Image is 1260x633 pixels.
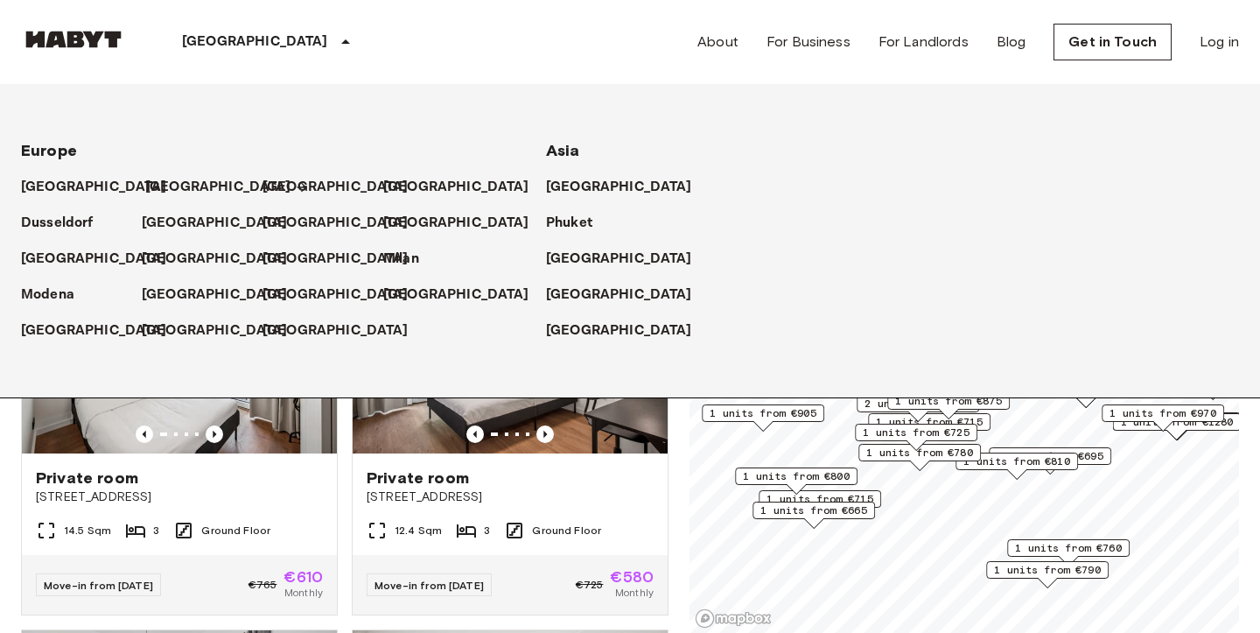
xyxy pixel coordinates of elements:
[21,141,77,160] span: Europe
[201,523,270,538] span: Ground Floor
[855,424,977,451] div: Map marker
[262,213,409,234] p: [GEOGRAPHIC_DATA]
[262,249,426,270] a: [GEOGRAPHIC_DATA]
[21,213,111,234] a: Dusseldorf
[546,249,692,270] p: [GEOGRAPHIC_DATA]
[743,468,850,484] span: 1 units from €800
[997,448,1103,464] span: 2 units from €695
[864,396,971,411] span: 2 units from €865
[21,320,185,341] a: [GEOGRAPHIC_DATA]
[21,320,167,341] p: [GEOGRAPHIC_DATA]
[735,468,857,495] div: Map marker
[710,405,816,421] span: 1 units from €905
[262,177,426,198] a: [GEOGRAPHIC_DATA]
[383,177,547,198] a: [GEOGRAPHIC_DATA]
[367,489,654,506] span: [STREET_ADDRESS]
[887,392,1010,419] div: Map marker
[766,491,873,507] span: 1 units from €715
[262,177,409,198] p: [GEOGRAPHIC_DATA]
[352,243,668,615] a: Marketing picture of unit DE-01-259-004-03QPrevious imagePrevious imagePrivate room[STREET_ADDRES...
[546,285,692,306] p: [GEOGRAPHIC_DATA]
[576,577,604,593] span: €725
[262,213,426,234] a: [GEOGRAPHIC_DATA]
[21,177,185,198] a: [GEOGRAPHIC_DATA]
[383,249,419,270] p: Milan
[1121,414,1234,430] span: 1 units from €1280
[21,285,74,306] p: Modena
[866,445,973,461] span: 1 units from €780
[383,177,529,198] p: [GEOGRAPHIC_DATA]
[546,177,692,198] p: [GEOGRAPHIC_DATA]
[262,285,426,306] a: [GEOGRAPHIC_DATA]
[374,579,484,592] span: Move-in from [DATE]
[546,320,692,341] p: [GEOGRAPHIC_DATA]
[21,213,94,234] p: Dusseldorf
[145,177,309,198] a: [GEOGRAPHIC_DATA]
[1109,405,1216,421] span: 1 units from €970
[1102,404,1224,432] div: Map marker
[536,426,554,443] button: Previous image
[878,32,969,53] a: For Landlords
[136,426,153,443] button: Previous image
[546,213,610,234] a: Phuket
[876,414,983,430] span: 1 units from €715
[262,285,409,306] p: [GEOGRAPHIC_DATA]
[383,213,547,234] a: [GEOGRAPHIC_DATA]
[21,31,126,48] img: Habyt
[997,32,1026,53] a: Blog
[36,468,138,489] span: Private room
[206,426,223,443] button: Previous image
[857,395,979,422] div: Map marker
[695,608,772,629] a: Mapbox logo
[760,503,867,518] span: 1 units from €665
[142,285,305,306] a: [GEOGRAPHIC_DATA]
[1007,539,1130,566] div: Map marker
[546,249,710,270] a: [GEOGRAPHIC_DATA]
[546,213,592,234] p: Phuket
[142,213,288,234] p: [GEOGRAPHIC_DATA]
[367,468,469,489] span: Private room
[766,32,850,53] a: For Business
[44,579,153,592] span: Move-in from [DATE]
[963,454,1070,469] span: 1 units from €810
[64,523,111,538] span: 14.5 Sqm
[262,249,409,270] p: [GEOGRAPHIC_DATA]
[153,523,159,538] span: 3
[532,523,601,538] span: Ground Floor
[142,213,305,234] a: [GEOGRAPHIC_DATA]
[383,249,437,270] a: Milan
[546,141,580,160] span: Asia
[546,177,710,198] a: [GEOGRAPHIC_DATA]
[610,569,654,585] span: €580
[21,285,92,306] a: Modena
[895,393,1002,409] span: 1 units from €875
[1015,540,1122,556] span: 1 units from €760
[142,249,288,270] p: [GEOGRAPHIC_DATA]
[182,32,328,53] p: [GEOGRAPHIC_DATA]
[36,489,323,506] span: [STREET_ADDRESS]
[1200,32,1239,53] a: Log in
[546,320,710,341] a: [GEOGRAPHIC_DATA]
[858,444,981,471] div: Map marker
[248,577,277,593] span: €765
[142,249,305,270] a: [GEOGRAPHIC_DATA]
[955,453,1078,480] div: Map marker
[546,285,710,306] a: [GEOGRAPHIC_DATA]
[466,426,484,443] button: Previous image
[142,320,288,341] p: [GEOGRAPHIC_DATA]
[863,425,969,440] span: 1 units from €725
[615,585,654,601] span: Monthly
[383,285,547,306] a: [GEOGRAPHIC_DATA]
[262,320,409,341] p: [GEOGRAPHIC_DATA]
[752,502,875,529] div: Map marker
[383,213,529,234] p: [GEOGRAPHIC_DATA]
[283,569,323,585] span: €610
[986,561,1109,588] div: Map marker
[1053,24,1172,60] a: Get in Touch
[395,523,442,538] span: 12.4 Sqm
[484,523,490,538] span: 3
[21,249,185,270] a: [GEOGRAPHIC_DATA]
[697,32,738,53] a: About
[262,320,426,341] a: [GEOGRAPHIC_DATA]
[21,177,167,198] p: [GEOGRAPHIC_DATA]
